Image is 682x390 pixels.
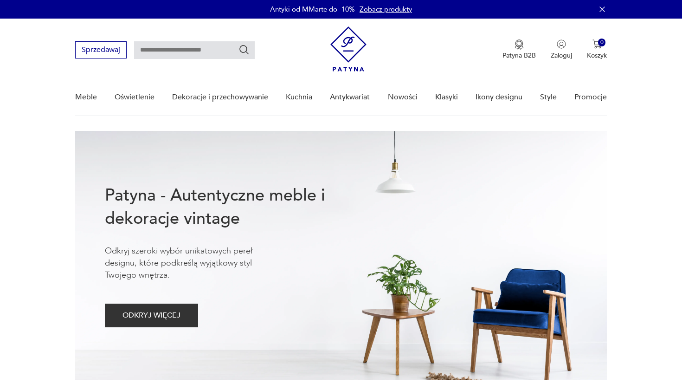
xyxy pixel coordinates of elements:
[502,39,536,60] button: Patyna B2B
[286,79,312,115] a: Kuchnia
[75,47,127,54] a: Sprzedawaj
[105,304,198,327] button: ODKRYJ WIĘCEJ
[330,79,370,115] a: Antykwariat
[502,51,536,60] p: Patyna B2B
[598,39,606,46] div: 0
[587,39,607,60] button: 0Koszyk
[115,79,154,115] a: Oświetlenie
[105,245,281,281] p: Odkryj szeroki wybór unikatowych pereł designu, które podkreślą wyjątkowy styl Twojego wnętrza.
[75,79,97,115] a: Meble
[172,79,268,115] a: Dekoracje i przechowywanie
[330,26,367,71] img: Patyna - sklep z meblami i dekoracjami vintage
[557,39,566,49] img: Ikonka użytkownika
[360,5,412,14] a: Zobacz produkty
[105,184,355,230] h1: Patyna - Autentyczne meble i dekoracje vintage
[270,5,355,14] p: Antyki od MMarte do -10%
[388,79,418,115] a: Nowości
[592,39,602,49] img: Ikona koszyka
[105,313,198,319] a: ODKRYJ WIĘCEJ
[540,79,557,115] a: Style
[515,39,524,50] img: Ikona medalu
[476,79,522,115] a: Ikony designu
[238,44,250,55] button: Szukaj
[75,41,127,58] button: Sprzedawaj
[435,79,458,115] a: Klasyki
[587,51,607,60] p: Koszyk
[551,39,572,60] button: Zaloguj
[551,51,572,60] p: Zaloguj
[502,39,536,60] a: Ikona medaluPatyna B2B
[574,79,607,115] a: Promocje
